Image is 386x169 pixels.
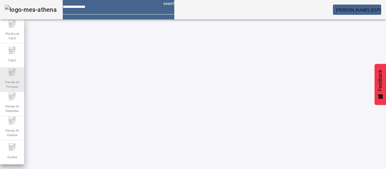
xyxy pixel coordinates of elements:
span: Ajustes [5,153,19,161]
span: Planilha de Fabril [3,30,21,42]
span: Feedback [378,70,383,91]
img: logo-mes-athena [5,5,57,15]
span: Fabril [7,56,17,64]
span: Manejo de Processo [3,78,21,91]
span: [PERSON_NAME] (ESP) [336,8,381,12]
span: Manejo de Paradas [3,126,21,139]
button: Feedback - Mostrar pesquisa [375,64,386,105]
span: Manejo de Materiales [3,102,21,115]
